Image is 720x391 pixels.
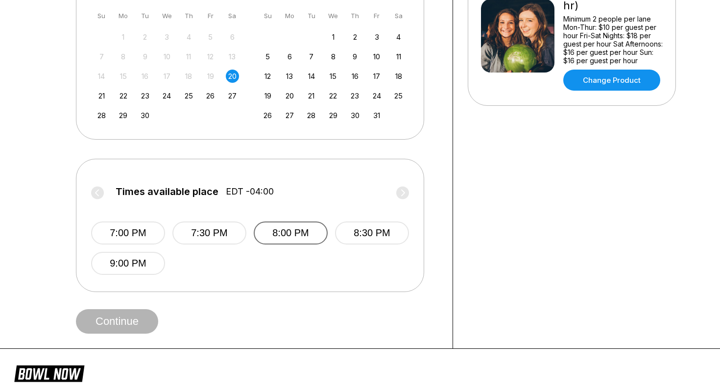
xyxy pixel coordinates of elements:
[283,50,296,63] div: Choose Monday, October 6th, 2025
[182,30,195,44] div: Not available Thursday, September 4th, 2025
[348,9,361,23] div: Th
[91,252,165,275] button: 9:00 PM
[172,221,246,244] button: 7:30 PM
[117,50,130,63] div: Not available Monday, September 8th, 2025
[226,89,239,102] div: Choose Saturday, September 27th, 2025
[370,109,384,122] div: Choose Friday, October 31st, 2025
[348,109,361,122] div: Choose Thursday, October 30th, 2025
[327,109,340,122] div: Choose Wednesday, October 29th, 2025
[327,89,340,102] div: Choose Wednesday, October 22nd, 2025
[182,70,195,83] div: Not available Thursday, September 18th, 2025
[327,70,340,83] div: Choose Wednesday, October 15th, 2025
[348,50,361,63] div: Choose Thursday, October 9th, 2025
[204,70,217,83] div: Not available Friday, September 19th, 2025
[392,30,405,44] div: Choose Saturday, October 4th, 2025
[327,9,340,23] div: We
[283,89,296,102] div: Choose Monday, October 20th, 2025
[305,70,318,83] div: Choose Tuesday, October 14th, 2025
[370,89,384,102] div: Choose Friday, October 24th, 2025
[327,50,340,63] div: Choose Wednesday, October 8th, 2025
[563,70,660,91] a: Change Product
[160,89,173,102] div: Choose Wednesday, September 24th, 2025
[139,9,152,23] div: Tu
[95,50,108,63] div: Not available Sunday, September 7th, 2025
[261,109,274,122] div: Choose Sunday, October 26th, 2025
[117,9,130,23] div: Mo
[283,109,296,122] div: Choose Monday, October 27th, 2025
[348,89,361,102] div: Choose Thursday, October 23rd, 2025
[117,109,130,122] div: Choose Monday, September 29th, 2025
[392,70,405,83] div: Choose Saturday, October 18th, 2025
[139,89,152,102] div: Choose Tuesday, September 23rd, 2025
[226,50,239,63] div: Not available Saturday, September 13th, 2025
[348,70,361,83] div: Choose Thursday, October 16th, 2025
[226,9,239,23] div: Sa
[117,89,130,102] div: Choose Monday, September 22nd, 2025
[261,70,274,83] div: Choose Sunday, October 12th, 2025
[139,70,152,83] div: Not available Tuesday, September 16th, 2025
[370,70,384,83] div: Choose Friday, October 17th, 2025
[370,30,384,44] div: Choose Friday, October 3rd, 2025
[95,89,108,102] div: Choose Sunday, September 21st, 2025
[370,50,384,63] div: Choose Friday, October 10th, 2025
[261,50,274,63] div: Choose Sunday, October 5th, 2025
[160,30,173,44] div: Not available Wednesday, September 3rd, 2025
[204,50,217,63] div: Not available Friday, September 12th, 2025
[160,70,173,83] div: Not available Wednesday, September 17th, 2025
[117,70,130,83] div: Not available Monday, September 15th, 2025
[204,89,217,102] div: Choose Friday, September 26th, 2025
[563,15,663,65] div: Minimum 2 people per lane Mon-Thur: $10 per guest per hour Fri-Sat Nights: $18 per guest per hour...
[260,29,407,122] div: month 2025-10
[226,30,239,44] div: Not available Saturday, September 6th, 2025
[95,70,108,83] div: Not available Sunday, September 14th, 2025
[370,9,384,23] div: Fr
[95,109,108,122] div: Choose Sunday, September 28th, 2025
[283,70,296,83] div: Choose Monday, October 13th, 2025
[305,9,318,23] div: Tu
[182,9,195,23] div: Th
[226,70,239,83] div: Choose Saturday, September 20th, 2025
[160,9,173,23] div: We
[91,221,165,244] button: 7:00 PM
[139,109,152,122] div: Choose Tuesday, September 30th, 2025
[335,221,409,244] button: 8:30 PM
[204,9,217,23] div: Fr
[182,89,195,102] div: Choose Thursday, September 25th, 2025
[392,50,405,63] div: Choose Saturday, October 11th, 2025
[160,50,173,63] div: Not available Wednesday, September 10th, 2025
[327,30,340,44] div: Choose Wednesday, October 1st, 2025
[348,30,361,44] div: Choose Thursday, October 2nd, 2025
[182,50,195,63] div: Not available Thursday, September 11th, 2025
[226,186,274,197] span: EDT -04:00
[392,89,405,102] div: Choose Saturday, October 25th, 2025
[94,29,240,122] div: month 2025-09
[261,89,274,102] div: Choose Sunday, October 19th, 2025
[283,9,296,23] div: Mo
[305,50,318,63] div: Choose Tuesday, October 7th, 2025
[139,30,152,44] div: Not available Tuesday, September 2nd, 2025
[254,221,328,244] button: 8:00 PM
[116,186,218,197] span: Times available place
[204,30,217,44] div: Not available Friday, September 5th, 2025
[261,9,274,23] div: Su
[95,9,108,23] div: Su
[139,50,152,63] div: Not available Tuesday, September 9th, 2025
[305,89,318,102] div: Choose Tuesday, October 21st, 2025
[305,109,318,122] div: Choose Tuesday, October 28th, 2025
[117,30,130,44] div: Not available Monday, September 1st, 2025
[392,9,405,23] div: Sa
